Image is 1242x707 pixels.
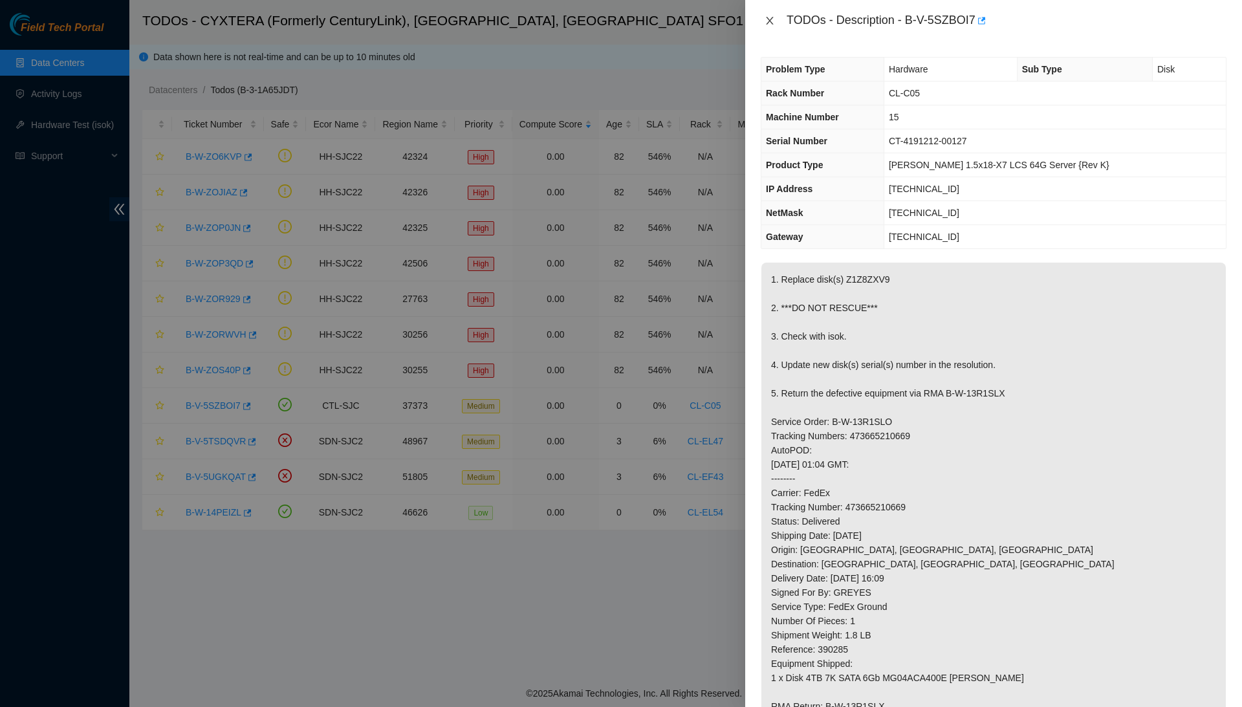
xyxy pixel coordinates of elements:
span: Problem Type [766,64,825,74]
span: Gateway [766,232,803,242]
span: [PERSON_NAME] 1.5x18-X7 LCS 64G Server {Rev K} [889,160,1109,170]
div: TODOs - Description - B-V-5SZBOI7 [787,10,1226,31]
span: 15 [889,112,899,122]
span: Hardware [889,64,928,74]
span: CL-C05 [889,88,920,98]
span: Serial Number [766,136,827,146]
span: Disk [1157,64,1175,74]
span: CT-4191212-00127 [889,136,967,146]
span: IP Address [766,184,812,194]
span: [TECHNICAL_ID] [889,184,959,194]
span: [TECHNICAL_ID] [889,232,959,242]
span: Machine Number [766,112,839,122]
span: Product Type [766,160,823,170]
span: close [765,16,775,26]
span: NetMask [766,208,803,218]
span: Rack Number [766,88,824,98]
button: Close [761,15,779,27]
span: [TECHNICAL_ID] [889,208,959,218]
span: Sub Type [1022,64,1062,74]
